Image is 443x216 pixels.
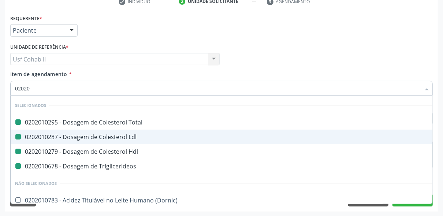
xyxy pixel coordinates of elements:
span: Paciente [13,27,63,34]
label: Unidade de referência [10,42,68,53]
label: Requerente [10,13,42,24]
input: Buscar por procedimentos [15,81,421,96]
span: Item de agendamento [10,71,67,78]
